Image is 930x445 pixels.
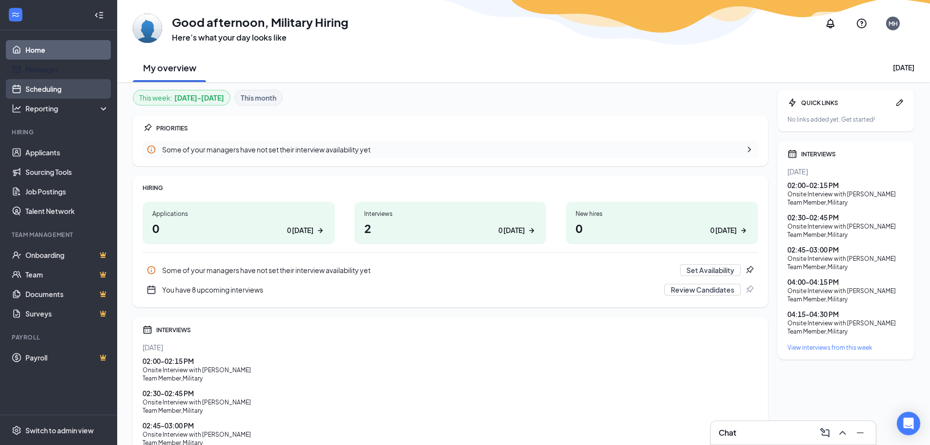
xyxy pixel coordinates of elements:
svg: Info [146,145,156,154]
div: 0 [DATE] [287,225,313,235]
a: Scheduling [25,79,109,99]
div: HIRING [143,184,758,192]
div: Some of your managers have not set their interview availability yet [143,260,758,280]
a: InfoSome of your managers have not set their interview availability yetChevronRight [143,141,758,158]
div: [DATE] [893,63,914,72]
div: Team Member , Military [787,327,905,336]
svg: Pin [143,123,152,133]
div: This week : [139,92,224,103]
svg: Info [146,265,156,275]
div: Team Member , Military [143,374,758,382]
a: InfoSome of your managers have not set their interview availability yetSet AvailabilityPin [143,260,758,280]
button: Set Availability [680,264,741,276]
a: PayrollCrown [25,348,109,367]
div: Team Member , Military [787,231,905,239]
svg: Pin [744,265,754,275]
a: Applicants [25,143,109,162]
h1: 2 [364,220,537,236]
svg: ComposeMessage [819,427,831,439]
button: Review Candidates [664,284,741,296]
div: MH [889,20,898,28]
div: Switch to admin view [25,425,94,435]
h2: My overview [143,62,196,74]
div: Team Management [12,231,107,239]
button: ChevronUp [835,425,850,441]
a: OnboardingCrown [25,245,109,265]
svg: WorkstreamLogo [11,10,21,20]
h1: 0 [576,220,748,236]
b: This month [241,92,276,103]
svg: Calendar [787,149,797,159]
a: New hires00 [DATE]ArrowRight [566,202,758,244]
div: Some of your managers have not set their interview availability yet [143,141,758,158]
h1: Good afternoon, Military Hiring [172,14,349,30]
div: [DATE] [787,167,905,176]
div: [DATE] [143,342,758,352]
div: 0 [DATE] [498,225,525,235]
a: Talent Network [25,201,109,221]
div: Onsite Interview with [PERSON_NAME] [787,254,905,263]
a: Interviews20 [DATE]ArrowRight [354,202,547,244]
svg: ArrowRight [527,226,537,235]
svg: ChevronUp [837,427,848,439]
div: Interviews [364,210,537,218]
svg: Settings [12,425,21,435]
a: CalendarNewYou have 8 upcoming interviewsReview CandidatesPin [143,280,758,299]
div: 02:30 - 02:45 PM [143,388,758,398]
a: Applications00 [DATE]ArrowRight [143,202,335,244]
div: Onsite Interview with [PERSON_NAME] [143,398,758,406]
div: Onsite Interview with [PERSON_NAME] [787,190,905,198]
svg: CalendarNew [146,285,156,295]
svg: QuestionInfo [856,18,868,29]
div: 02:00 - 02:15 PM [143,356,758,366]
img: Military Hiring [133,14,162,43]
svg: ChevronRight [744,145,754,154]
a: Job Postings [25,182,109,201]
div: Some of your managers have not set their interview availability yet [162,265,674,275]
svg: Analysis [12,104,21,113]
div: PRIORITIES [156,124,758,132]
a: Sourcing Tools [25,162,109,182]
div: INTERVIEWS [801,150,905,158]
a: SurveysCrown [25,304,109,323]
div: Some of your managers have not set their interview availability yet [162,145,739,154]
a: View interviews from this week [787,343,905,352]
div: Payroll [12,333,107,341]
h1: 0 [152,220,325,236]
div: 0 [DATE] [710,225,737,235]
div: 02:45 - 03:00 PM [787,245,905,254]
h3: Here’s what your day looks like [172,32,349,43]
a: DocumentsCrown [25,284,109,304]
div: INTERVIEWS [156,326,758,334]
div: Applications [152,210,325,218]
div: Onsite Interview with [PERSON_NAME] [143,430,758,439]
div: Onsite Interview with [PERSON_NAME] [787,287,905,295]
div: Onsite Interview with [PERSON_NAME] [787,222,905,231]
div: Team Member , Military [787,263,905,271]
div: 04:15 - 04:30 PM [787,309,905,319]
h3: Chat [719,427,736,438]
button: ComposeMessage [817,425,833,441]
a: Messages [25,60,109,79]
div: Team Member , Military [787,295,905,303]
div: 02:00 - 02:15 PM [787,180,905,190]
svg: Bolt [787,98,797,107]
svg: ArrowRight [739,226,748,235]
div: Hiring [12,128,107,136]
a: Home [25,40,109,60]
a: TeamCrown [25,265,109,284]
svg: Pen [895,98,905,107]
svg: Calendar [143,325,152,335]
div: QUICK LINKS [801,99,891,107]
b: [DATE] - [DATE] [174,92,224,103]
div: 04:00 - 04:15 PM [787,277,905,287]
div: Open Intercom Messenger [897,412,920,435]
svg: Collapse [94,10,104,20]
svg: ArrowRight [315,226,325,235]
div: Onsite Interview with [PERSON_NAME] [143,366,758,374]
div: Team Member , Military [143,406,758,415]
button: Minimize [852,425,868,441]
div: You have 8 upcoming interviews [143,280,758,299]
div: Team Member , Military [787,198,905,207]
